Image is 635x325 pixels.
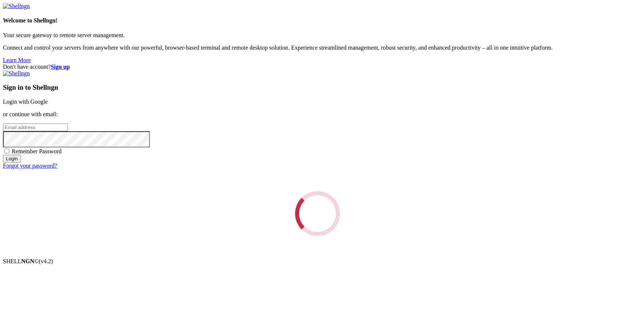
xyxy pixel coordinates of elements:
img: Shellngn [3,3,30,10]
a: Sign up [51,64,70,70]
h4: Welcome to Shellngn! [3,17,632,24]
span: Remember Password [12,148,62,154]
div: Loading... [287,183,349,245]
img: Shellngn [3,70,30,77]
input: Login [3,155,21,162]
p: or continue with email: [3,111,632,118]
b: NGN [21,258,35,264]
a: Login with Google [3,99,48,105]
p: Your secure gateway to remote server management. [3,32,632,39]
div: Don't have account? [3,64,632,70]
a: Forgot your password? [3,162,57,169]
span: 4.2.0 [39,258,53,264]
input: Remember Password [4,149,9,153]
h3: Sign in to Shellngn [3,83,632,92]
span: SHELL © [3,258,53,264]
input: Email address [3,124,68,131]
a: Learn More [3,57,31,63]
p: Connect and control your servers from anywhere with our powerful, browser-based terminal and remo... [3,44,632,51]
